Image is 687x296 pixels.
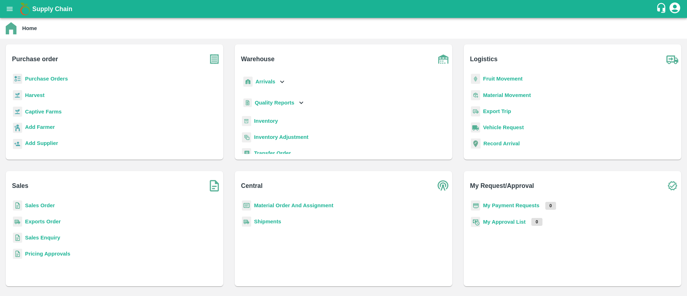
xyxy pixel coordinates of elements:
img: logo [18,2,32,16]
a: Export Trip [483,108,511,114]
img: recordArrival [471,139,481,149]
img: reciept [13,74,22,84]
img: whArrival [243,77,253,87]
div: customer-support [656,3,668,15]
b: Add Supplier [25,140,58,146]
a: My Payment Requests [483,203,540,208]
img: vehicle [471,122,480,133]
img: qualityReport [243,98,252,107]
img: sales [13,233,22,243]
a: Supply Chain [32,4,656,14]
b: Supply Chain [32,5,72,13]
img: soSales [205,177,223,195]
div: account of current user [668,1,681,16]
a: Inventory [254,118,278,124]
img: sales [13,200,22,211]
a: My Approval List [483,219,526,225]
img: farmer [13,123,22,133]
img: harvest [13,90,22,101]
img: whTransfer [242,148,251,159]
a: Transfer Order [254,150,291,156]
img: supplier [13,139,22,149]
a: Exports Order [25,219,61,224]
img: home [6,22,16,34]
img: material [471,90,480,101]
a: Material Movement [483,92,531,98]
img: whInventory [242,116,251,126]
a: Pricing Approvals [25,251,70,257]
div: Quality Reports [242,96,305,110]
a: Material Order And Assignment [254,203,333,208]
b: Home [22,25,37,31]
a: Add Supplier [25,139,58,149]
b: Quality Reports [255,100,294,106]
b: Purchase order [12,54,58,64]
a: Harvest [25,92,44,98]
b: Arrivals [255,79,275,84]
img: shipments [13,217,22,227]
img: fruit [471,74,480,84]
a: Sales Enquiry [25,235,60,241]
img: payment [471,200,480,211]
button: open drawer [1,1,18,17]
a: Shipments [254,219,281,224]
a: Inventory Adjustment [254,134,308,140]
b: Sales [12,181,29,191]
img: check [663,177,681,195]
a: Vehicle Request [483,125,524,130]
img: truck [663,50,681,68]
img: inventory [242,132,251,142]
a: Sales Order [25,203,55,208]
img: harvest [13,106,22,117]
a: Fruit Movement [483,76,523,82]
b: Add Farmer [25,124,55,130]
img: sales [13,249,22,259]
div: Arrivals [242,74,286,90]
b: Logistics [470,54,498,64]
img: purchase [205,50,223,68]
img: warehouse [434,50,452,68]
p: 0 [531,218,542,226]
b: Central [241,181,263,191]
a: Record Arrival [483,141,520,146]
img: central [434,177,452,195]
b: Warehouse [241,54,275,64]
img: centralMaterial [242,200,251,211]
img: approval [471,217,480,227]
img: delivery [471,106,480,117]
a: Add Farmer [25,123,55,133]
img: shipments [242,217,251,227]
a: Captive Farms [25,109,62,115]
a: Purchase Orders [25,76,68,82]
b: My Request/Approval [470,181,534,191]
p: 0 [545,202,556,210]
